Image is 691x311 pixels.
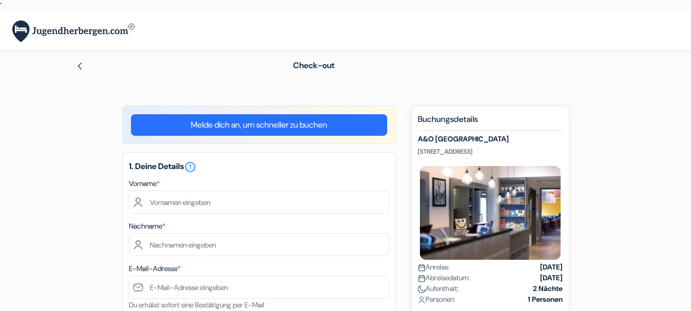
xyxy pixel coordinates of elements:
[418,264,426,272] img: calendar.svg
[418,262,450,273] span: Anreise:
[418,148,563,156] p: [STREET_ADDRESS]
[418,273,470,283] span: Abreisedatum:
[418,285,426,293] img: moon.svg
[418,294,455,305] span: Personen:
[418,135,563,143] h5: A&O [GEOGRAPHIC_DATA]
[184,161,196,172] a: error_outline
[528,294,563,305] strong: 1 Personen
[418,296,426,304] img: user_icon.svg
[533,283,563,294] strong: 2 Nächte
[418,283,459,294] span: Aufenthalt:
[540,262,563,273] strong: [DATE]
[129,221,165,232] label: Nachname
[129,263,181,274] label: E-Mail-Adresse
[129,276,389,299] input: E-Mail-Adresse eingeben
[129,233,389,256] input: Nachnamen eingeben
[129,178,160,189] label: Vorname
[129,191,389,214] input: Vornamen eingeben
[76,62,84,70] img: left_arrow.svg
[540,273,563,283] strong: [DATE]
[418,275,426,282] img: calendar.svg
[129,161,389,173] h5: 1. Deine Details
[418,114,563,131] h5: Buchungsdetails
[131,114,387,136] a: Melde dich an, um schneller zu buchen
[12,20,135,43] img: Jugendherbergen.com
[293,60,335,71] span: Check-out
[184,161,196,173] i: error_outline
[129,300,264,309] small: Du erhälst sofort eine Bestätigung per E-Mail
